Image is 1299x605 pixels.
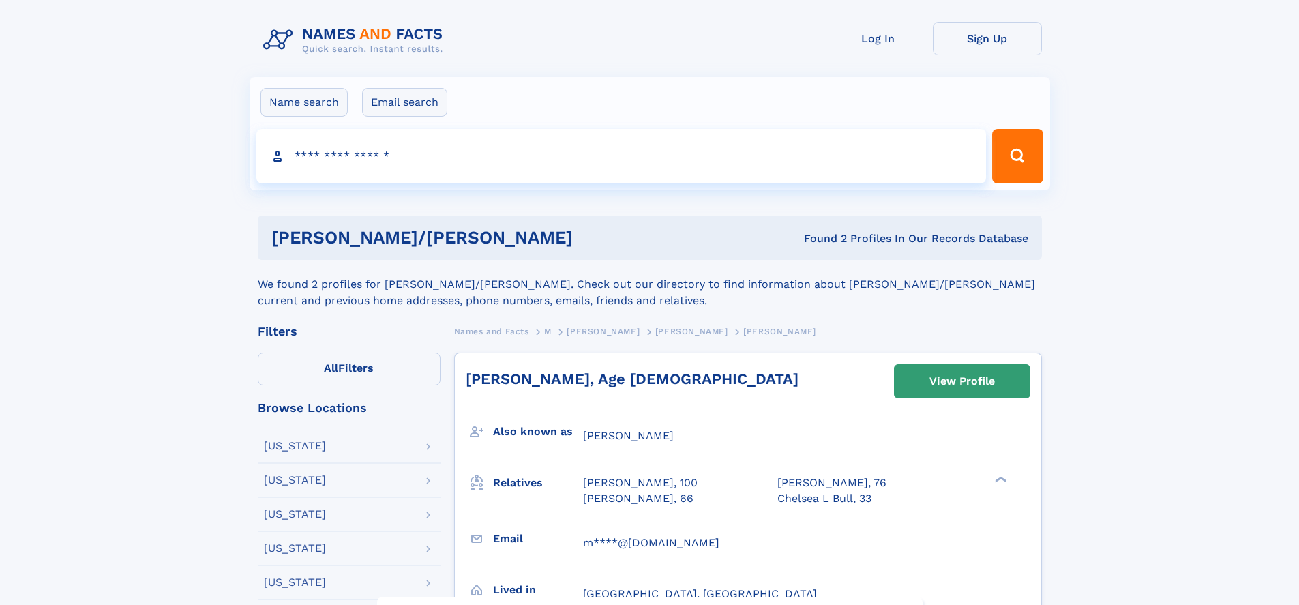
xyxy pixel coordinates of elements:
span: [GEOGRAPHIC_DATA], [GEOGRAPHIC_DATA] [583,587,817,600]
label: Name search [260,88,348,117]
div: ❯ [991,475,1008,484]
a: [PERSON_NAME], 76 [777,475,886,490]
h3: Email [493,527,583,550]
a: [PERSON_NAME] [655,323,728,340]
div: [US_STATE] [264,441,326,452]
img: Logo Names and Facts [258,22,454,59]
h1: [PERSON_NAME]/[PERSON_NAME] [271,229,689,246]
div: Filters [258,325,441,338]
div: Browse Locations [258,402,441,414]
button: Search Button [992,129,1043,183]
div: We found 2 profiles for [PERSON_NAME]/[PERSON_NAME]. Check out our directory to find information ... [258,260,1042,309]
div: [US_STATE] [264,475,326,486]
a: Names and Facts [454,323,529,340]
a: View Profile [895,365,1030,398]
span: [PERSON_NAME] [583,429,674,442]
a: [PERSON_NAME], 66 [583,491,693,506]
a: Chelsea L Bull, 33 [777,491,871,506]
div: View Profile [929,366,995,397]
div: [US_STATE] [264,577,326,588]
h3: Also known as [493,420,583,443]
span: All [324,361,338,374]
a: M [544,323,552,340]
a: [PERSON_NAME], Age [DEMOGRAPHIC_DATA] [466,370,798,387]
div: Found 2 Profiles In Our Records Database [688,231,1028,246]
input: search input [256,129,987,183]
label: Filters [258,353,441,385]
span: [PERSON_NAME] [567,327,640,336]
h3: Relatives [493,471,583,495]
a: Log In [824,22,933,55]
span: [PERSON_NAME] [743,327,816,336]
a: [PERSON_NAME] [567,323,640,340]
label: Email search [362,88,447,117]
div: [US_STATE] [264,543,326,554]
h3: Lived in [493,578,583,602]
span: M [544,327,552,336]
div: [US_STATE] [264,509,326,520]
span: [PERSON_NAME] [655,327,728,336]
a: [PERSON_NAME], 100 [583,475,698,490]
a: Sign Up [933,22,1042,55]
